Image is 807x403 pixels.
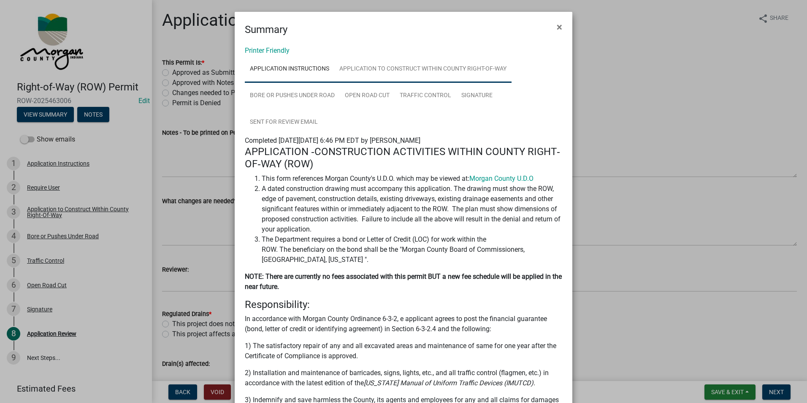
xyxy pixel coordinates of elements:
[262,174,562,184] li: This form references Morgan County's U.D.O. which may be viewed at:
[245,299,562,311] h4: Responsibility:
[245,314,562,334] p: In accordance with Morgan County Ordinance 6-3-2, e applicant agrees to post the financial guaran...
[245,82,340,109] a: Bore or Pushes Under Road
[262,184,562,234] li: A dated construction drawing must accompany this application. The drawing must show the ROW, edge...
[550,15,569,39] button: Close
[395,82,456,109] a: Traffic Control
[245,136,420,144] span: Completed [DATE][DATE] 6:46 PM EDT by [PERSON_NAME]
[262,234,562,265] li: The Department requires a bond or Letter of Credit (LOC) for work within the ROW. The beneficiary...
[364,379,535,387] i: [US_STATE] Manual of Uniform Traffic Devices (IMUTCD).
[456,82,498,109] a: Signature
[245,272,562,291] strong: NOTE: There are currently no fees associated with this permit BUT a new fee schedule will be appl...
[245,341,562,361] p: 1) The satisfactory repair of any and all excavated areas and maintenance of same for one year af...
[245,146,562,170] h4: APPLICATION ‐CONSTRUCTION ACTIVITIES WITHIN COUNTY RIGHT‐OF‐WAY (ROW)
[245,368,562,388] p: 2) Installation and maintenance of barricades, signs, lights, etc., and all traffic control (flag...
[557,21,562,33] span: ×
[334,56,512,83] a: Application to Construct Within County Right-Of-Way
[469,174,533,182] a: Morgan County U.D.O
[245,22,287,37] h4: Summary
[340,82,395,109] a: Open Road Cut
[245,56,334,83] a: Application Instructions
[245,46,290,54] a: Printer Friendly
[245,109,323,136] a: Sent for Review Email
